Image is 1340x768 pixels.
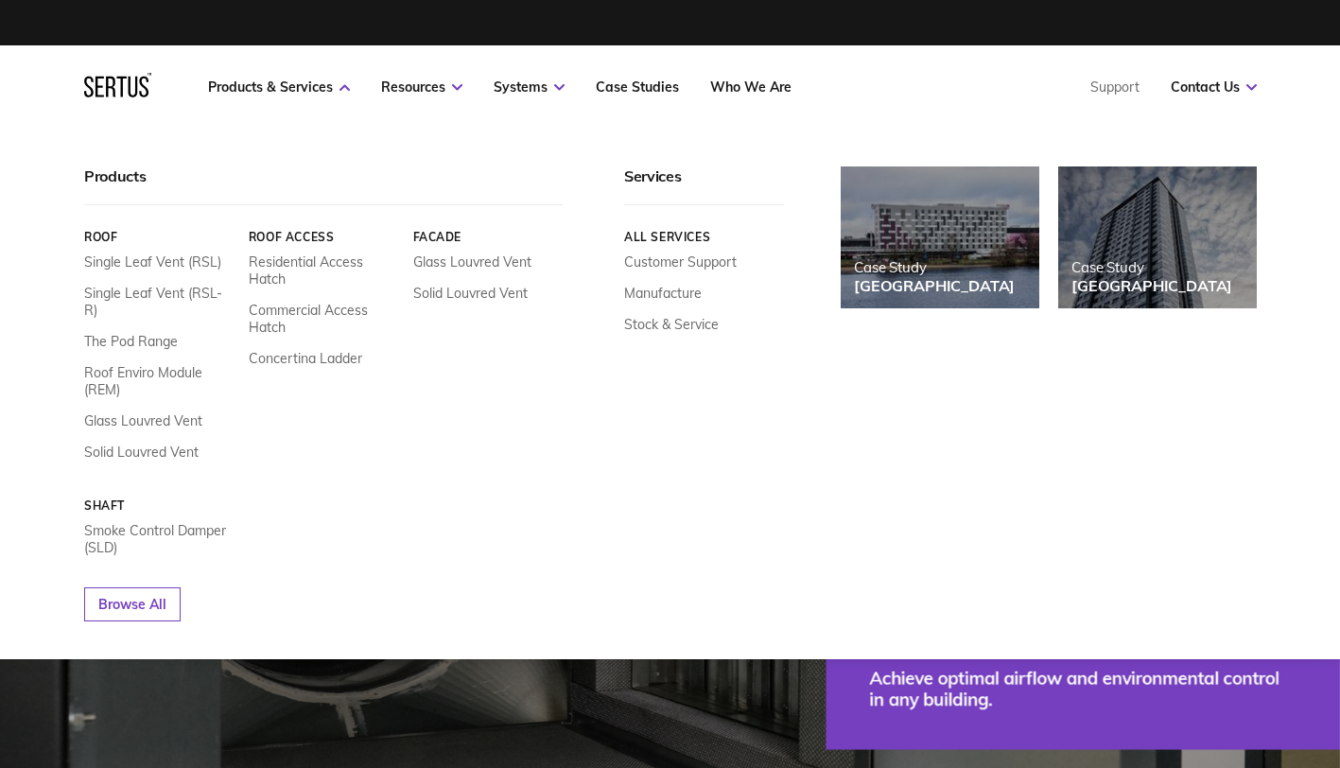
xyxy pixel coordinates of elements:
[624,230,784,244] a: All services
[381,79,462,96] a: Resources
[84,522,235,556] a: Smoke Control Damper (SLD)
[1000,549,1340,768] iframe: Chat Widget
[841,166,1039,308] a: Case Study[GEOGRAPHIC_DATA]
[412,285,527,302] a: Solid Louvred Vent
[596,79,679,96] a: Case Studies
[84,587,181,621] a: Browse All
[412,230,563,244] a: Facade
[84,253,221,271] a: Single Leaf Vent (RSL)
[84,498,235,513] a: Shaft
[84,412,202,429] a: Glass Louvred Vent
[412,253,531,271] a: Glass Louvred Vent
[624,316,719,333] a: Stock & Service
[84,444,199,461] a: Solid Louvred Vent
[248,350,361,367] a: Concertina Ladder
[854,258,1015,276] div: Case Study
[1171,79,1257,96] a: Contact Us
[84,166,563,205] div: Products
[248,253,398,288] a: Residential Access Hatch
[624,166,784,205] div: Services
[624,285,702,302] a: Manufacture
[208,79,350,96] a: Products & Services
[248,302,398,336] a: Commercial Access Hatch
[854,276,1015,295] div: [GEOGRAPHIC_DATA]
[84,285,235,319] a: Single Leaf Vent (RSL-R)
[84,364,235,398] a: Roof Enviro Module (REM)
[1071,258,1232,276] div: Case Study
[248,230,398,244] a: Roof Access
[84,333,178,350] a: The Pod Range
[710,79,792,96] a: Who We Are
[624,253,737,271] a: Customer Support
[1090,79,1140,96] a: Support
[1058,166,1257,308] a: Case Study[GEOGRAPHIC_DATA]
[494,79,565,96] a: Systems
[1071,276,1232,295] div: [GEOGRAPHIC_DATA]
[84,230,235,244] a: Roof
